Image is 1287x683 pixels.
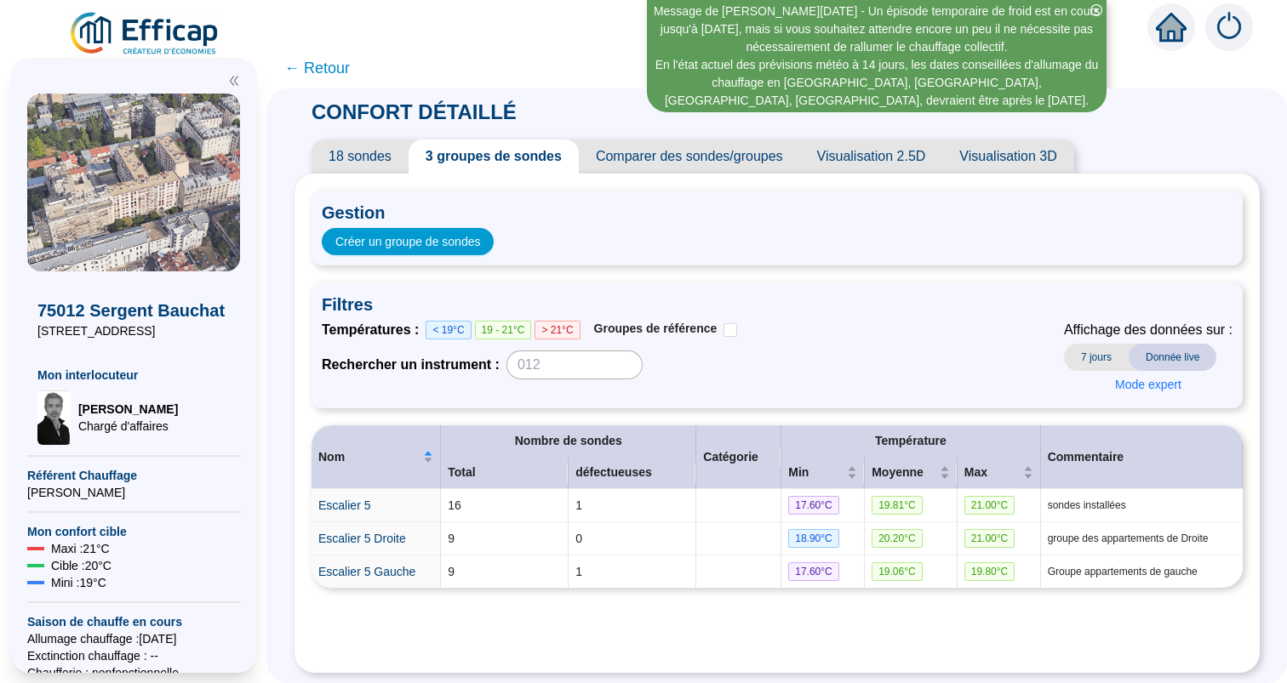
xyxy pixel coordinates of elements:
[68,10,222,58] img: efficap energie logo
[872,562,923,581] span: 19.06 °C
[942,139,1073,174] span: Visualisation 3D
[964,529,1015,548] span: 21.00 °C
[318,498,370,512] a: Escalier 5
[788,529,839,548] span: 18.90 °C
[1129,344,1216,371] span: Donnée live
[781,425,1040,457] th: Température
[964,496,1015,515] span: 21.00 °C
[27,647,240,664] span: Exctinction chauffage : --
[788,562,839,581] span: 17.60 °C
[37,322,230,339] span: [STREET_ADDRESS]
[1156,12,1187,43] span: home
[318,448,420,466] span: Nom
[318,532,406,545] a: Escalier 5 Droite
[312,139,409,174] span: 18 sondes
[409,139,579,174] span: 3 groupes de sondes
[535,321,580,339] span: > 21°C
[1205,3,1253,51] img: alerts
[228,75,240,87] span: double-left
[27,484,240,501] span: [PERSON_NAME]
[569,522,696,555] td: 0
[865,457,958,489] th: Moyenne
[788,496,839,515] span: 17.60 °C
[1048,565,1236,578] span: Groupe appartements de gauche
[322,228,494,255] button: Créer un groupe de sondes
[441,425,696,457] th: Nombre de sondes
[27,523,240,540] span: Mon confort cible
[37,390,71,445] img: Chargé d'affaires
[37,367,230,384] span: Mon interlocuteur
[1115,376,1181,394] span: Mode expert
[27,613,240,630] span: Saison de chauffe en cours
[475,321,532,339] span: 19 - 21°C
[78,401,178,418] span: [PERSON_NAME]
[506,350,643,379] input: 012
[964,562,1015,581] span: 19.80 °C
[1048,498,1236,512] span: sondes installées
[426,321,471,339] span: < 19°C
[441,522,569,555] td: 9
[569,489,696,522] td: 1
[649,56,1104,110] div: En l'état actuel des prévisions météo à 14 jours, les dates conseillées d'allumage du chauffage e...
[872,496,923,515] span: 19.81 °C
[322,355,500,375] span: Rechercher un instrument :
[1090,4,1102,16] span: close-circle
[318,565,415,578] a: Escalier 5 Gauche
[51,574,106,591] span: Mini : 19 °C
[78,418,178,435] span: Chargé d'affaires
[781,457,865,489] th: Min
[51,557,112,574] span: Cible : 20 °C
[579,139,800,174] span: Comparer des sondes/groupes
[37,299,230,322] span: 75012 Sergent Bauchat
[441,555,569,588] td: 9
[441,489,569,522] td: 16
[800,139,943,174] span: Visualisation 2.5D
[649,3,1104,56] div: Message de [PERSON_NAME][DATE] - Un épisode temporaire de froid est en cours jusqu'à [DATE], mais...
[1064,344,1129,371] span: 7 jours
[51,540,110,557] span: Maxi : 21 °C
[1064,320,1233,340] span: Affichage des données sur :
[594,322,718,335] span: Groupes de référence
[1041,425,1243,489] th: Commentaire
[872,464,936,481] span: Moyenne
[322,201,1233,225] span: Gestion
[284,56,350,80] span: ← Retour
[569,555,696,588] td: 1
[964,464,1020,481] span: Max
[322,320,426,340] span: Températures :
[312,425,441,489] th: Nom
[872,529,923,548] span: 20.20 °C
[788,464,844,481] span: Min
[958,457,1041,489] th: Max
[569,457,696,489] th: défectueuses
[322,293,1233,316] span: Filtres
[1048,532,1236,545] span: groupe des appartements de Droite
[27,467,240,484] span: Référent Chauffage
[295,100,534,123] span: CONFORT DÉTAILLÉ
[441,457,569,489] th: Total
[27,664,240,681] span: Chaufferie : non fonctionnelle
[335,233,480,251] span: Créer un groupe de sondes
[696,425,781,489] th: Catégorie
[27,630,240,647] span: Allumage chauffage : [DATE]
[1101,371,1195,398] button: Mode expert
